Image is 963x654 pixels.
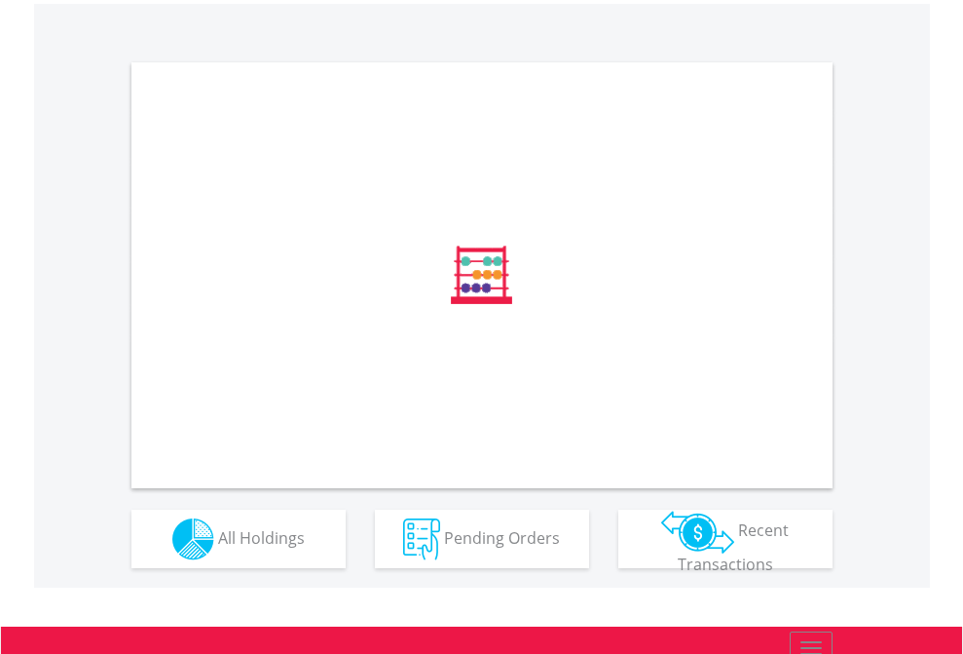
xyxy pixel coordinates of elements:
img: pending_instructions-wht.png [403,519,440,560]
button: Pending Orders [375,510,589,568]
button: Recent Transactions [618,510,833,568]
button: All Holdings [131,510,346,568]
img: transactions-zar-wht.png [661,511,734,554]
span: All Holdings [218,526,305,548]
img: holdings-wht.png [172,519,214,560]
span: Pending Orders [444,526,560,548]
